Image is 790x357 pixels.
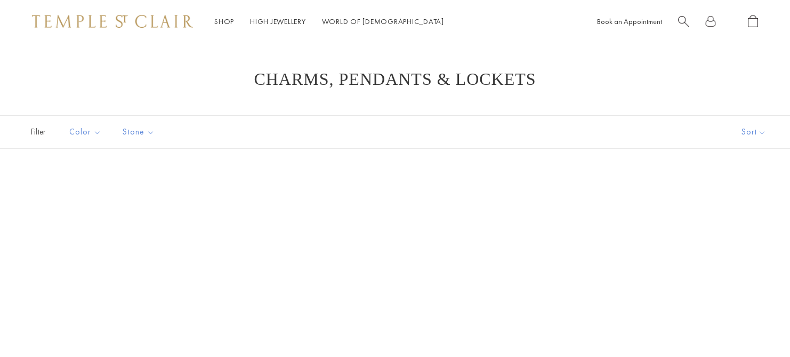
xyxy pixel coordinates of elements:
a: World of [DEMOGRAPHIC_DATA]World of [DEMOGRAPHIC_DATA] [322,17,444,26]
a: Book an Appointment [597,17,662,26]
h1: Charms, Pendants & Lockets [43,69,747,89]
span: Color [64,125,109,139]
a: Open Shopping Bag [748,15,758,28]
a: High JewelleryHigh Jewellery [250,17,306,26]
img: Temple St. Clair [32,15,193,28]
nav: Main navigation [214,15,444,28]
a: Search [678,15,689,28]
button: Color [61,120,109,144]
span: Stone [117,125,163,139]
button: Stone [115,120,163,144]
button: Show sort by [718,116,790,148]
a: ShopShop [214,17,234,26]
